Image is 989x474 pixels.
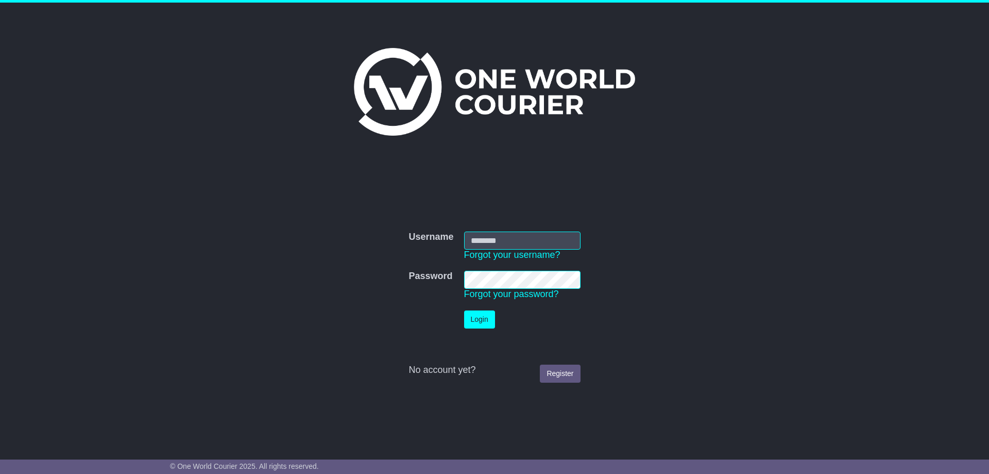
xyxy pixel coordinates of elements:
div: No account yet? [408,365,580,376]
label: Username [408,232,453,243]
img: One World [354,48,635,136]
a: Forgot your password? [464,289,559,299]
a: Forgot your username? [464,250,560,260]
label: Password [408,271,452,282]
span: © One World Courier 2025. All rights reserved. [170,462,319,470]
a: Register [540,365,580,383]
button: Login [464,310,495,329]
